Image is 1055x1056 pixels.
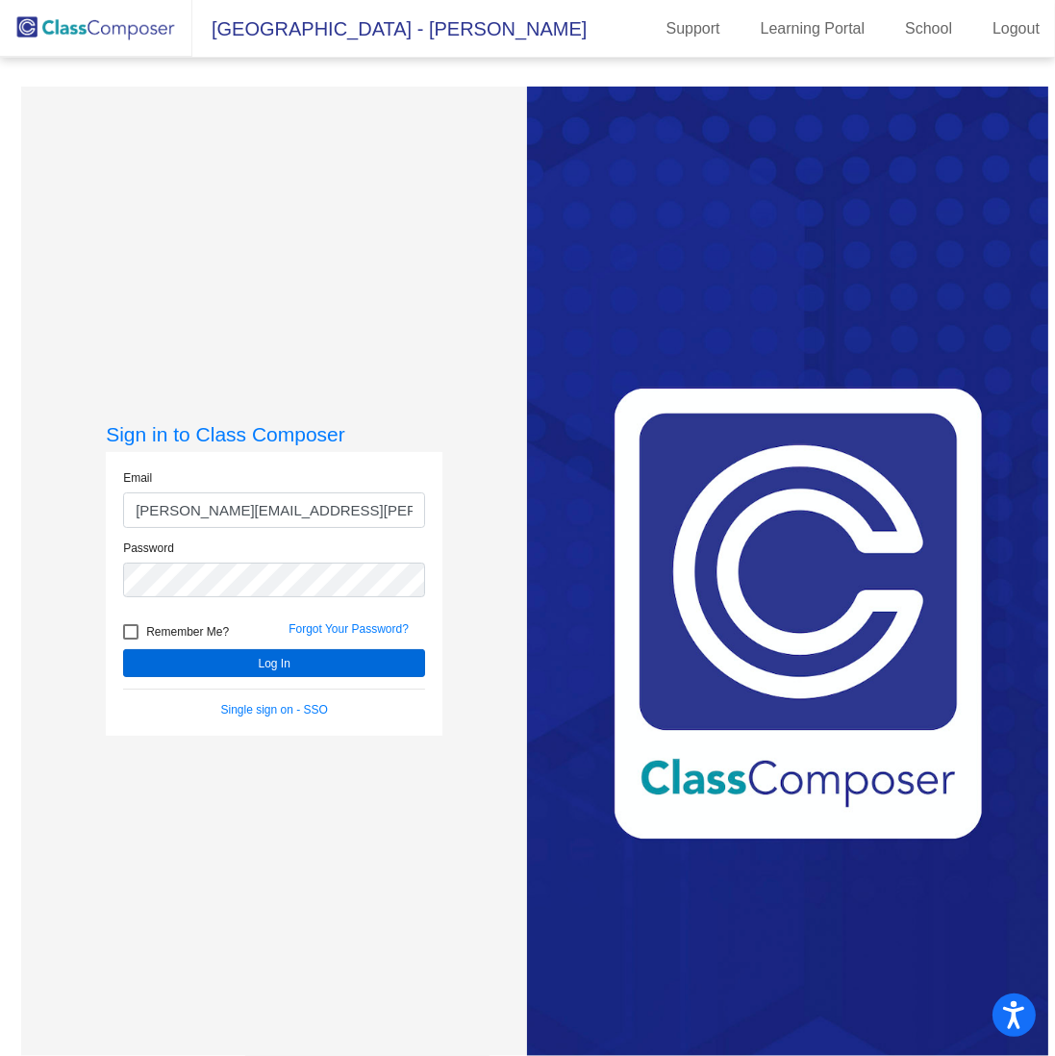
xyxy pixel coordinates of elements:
button: Log In [123,649,425,677]
h3: Sign in to Class Composer [106,422,442,446]
label: Password [123,540,174,557]
a: Forgot Your Password? [289,622,409,636]
a: Logout [977,13,1055,44]
a: Learning Portal [745,13,881,44]
span: Remember Me? [146,620,229,643]
a: School [890,13,967,44]
a: Support [651,13,736,44]
span: [GEOGRAPHIC_DATA] - [PERSON_NAME] [192,13,587,44]
label: Email [123,469,152,487]
a: Single sign on - SSO [221,703,328,717]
